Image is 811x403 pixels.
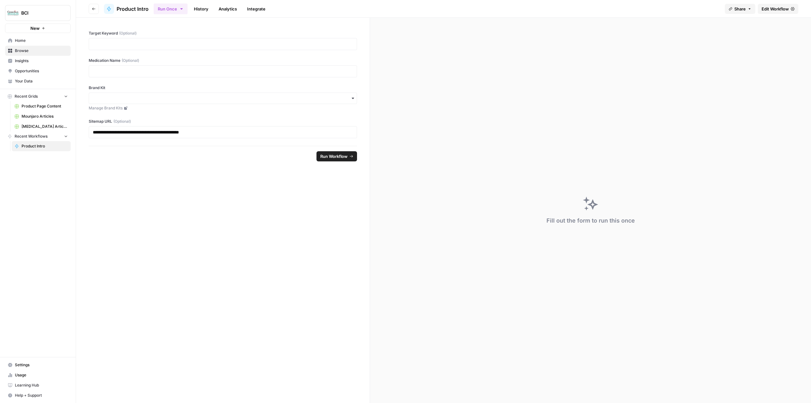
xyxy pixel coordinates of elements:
a: Manage Brand Kits [89,105,357,111]
a: History [190,4,212,14]
span: [MEDICAL_DATA] Articles [22,124,68,129]
span: Browse [15,48,68,54]
label: Medication Name [89,58,357,63]
a: Mounjaro Articles [12,111,71,121]
a: Home [5,36,71,46]
span: Settings [15,362,68,368]
button: New [5,23,71,33]
button: Help + Support [5,390,71,400]
span: Share [734,6,746,12]
button: Run Workflow [316,151,357,161]
a: Insights [5,56,71,66]
span: Usage [15,372,68,378]
span: Edit Workflow [762,6,789,12]
span: Recent Grids [15,94,38,99]
a: Integrate [243,4,269,14]
span: Your Data [15,78,68,84]
span: Home [15,38,68,43]
a: Product Intro [12,141,71,151]
a: Usage [5,370,71,380]
button: Workspace: BCI [5,5,71,21]
span: (Optional) [113,119,131,124]
span: Product Page Content [22,103,68,109]
span: Product Intro [117,5,149,13]
span: Mounjaro Articles [22,114,68,119]
a: Analytics [215,4,241,14]
span: Learning Hub [15,382,68,388]
button: Recent Grids [5,92,71,101]
label: Brand Kit [89,85,357,91]
span: Insights [15,58,68,64]
span: (Optional) [122,58,139,63]
span: Opportunities [15,68,68,74]
a: Settings [5,360,71,370]
span: BCI [21,10,60,16]
a: [MEDICAL_DATA] Articles [12,121,71,132]
a: Product Intro [104,4,149,14]
a: Learning Hub [5,380,71,390]
label: Sitemap URL [89,119,357,124]
a: Browse [5,46,71,56]
span: Product Intro [22,143,68,149]
span: Help + Support [15,393,68,398]
a: Product Page Content [12,101,71,111]
div: Fill out the form to run this once [546,216,635,225]
a: Edit Workflow [758,4,798,14]
a: Your Data [5,76,71,86]
span: New [30,25,40,31]
img: BCI Logo [7,7,19,19]
span: Run Workflow [320,153,348,159]
a: Opportunities [5,66,71,76]
span: Recent Workflows [15,133,48,139]
label: Target Keyword [89,30,357,36]
button: Recent Workflows [5,132,71,141]
span: (Optional) [119,30,137,36]
button: Run Once [154,3,188,14]
button: Share [725,4,755,14]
